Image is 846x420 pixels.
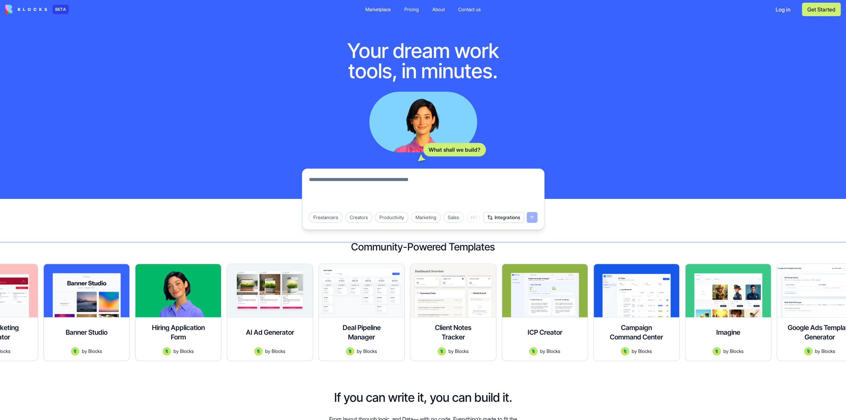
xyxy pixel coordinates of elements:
[254,347,262,355] img: Avatar
[151,323,205,342] h4: Hiring Application Form
[455,348,469,355] span: Blocks
[365,6,391,13] div: Marketplace
[411,212,441,223] div: Marketing
[527,328,562,337] h4: ICP Creator
[483,212,524,223] button: Integrations
[399,3,424,16] a: Pricing
[453,3,486,16] a: Contact us
[163,347,171,355] img: Avatar
[88,348,102,355] span: Blocks
[458,6,481,13] div: Contact us
[5,5,47,14] img: logo
[345,212,372,223] div: Creators
[443,212,464,223] div: Sales
[438,347,446,355] img: Avatar
[716,328,740,337] h4: Imagine
[423,143,486,156] div: What shall we build?
[335,323,388,342] h4: Deal Pipeline Manager
[427,3,450,16] a: About
[272,348,285,355] span: Blocks
[71,347,79,355] img: Avatar
[180,348,194,355] span: Blocks
[360,3,396,16] a: Marketplace
[246,328,294,337] h4: AI Ad Generator
[11,241,835,253] h2: Community-Powered Templates
[730,348,744,355] span: Blocks
[723,348,728,355] span: by
[363,348,377,355] span: Blocks
[334,391,512,404] h2: If you can write it, you can build it.
[609,323,663,342] h4: Campaign Command Center
[404,6,419,13] div: Pricing
[174,348,179,355] span: by
[426,323,480,342] h4: Client Notes Tracker
[713,347,721,355] img: Avatar
[432,6,445,13] div: About
[448,348,453,355] span: by
[5,5,69,14] a: BETA
[346,347,354,355] img: Avatar
[546,348,560,355] span: Blocks
[466,212,508,223] div: HR & Recruiting
[66,328,107,337] h4: Banner Studio
[53,5,69,14] div: BETA
[815,348,820,355] span: by
[638,348,652,355] span: Blocks
[326,40,520,81] h1: Your dream work tools, in minutes.
[621,347,629,355] img: Avatar
[632,348,637,355] span: by
[529,347,537,355] img: Avatar
[804,347,812,355] img: Avatar
[265,348,270,355] span: by
[309,212,343,223] div: Freelancers
[770,3,796,16] button: Log in
[540,348,545,355] span: by
[375,212,408,223] div: Productivity
[82,348,87,355] span: by
[357,348,362,355] span: by
[802,3,841,16] button: Get Started
[821,348,835,355] span: Blocks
